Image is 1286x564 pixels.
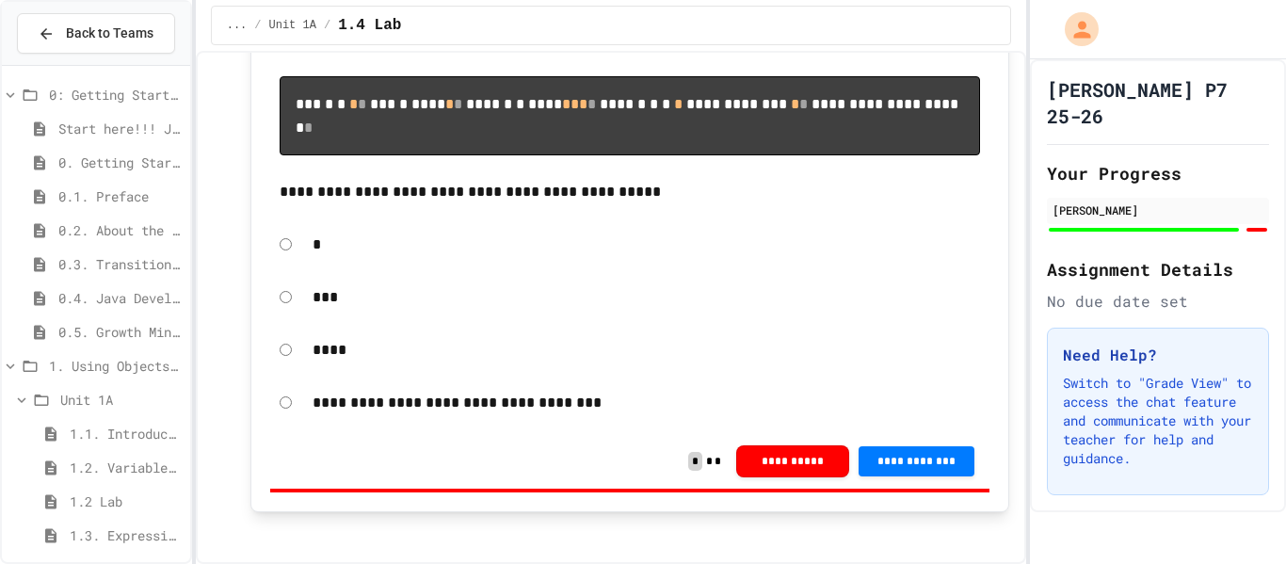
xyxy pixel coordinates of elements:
span: 1.3. Expressions and Output [New] [70,525,183,545]
div: No due date set [1047,290,1269,313]
span: ... [227,18,248,33]
div: My Account [1045,8,1103,51]
span: 0.5. Growth Mindset and Pair Programming [58,322,183,342]
span: 1. Using Objects and Methods [49,356,183,376]
span: 1.1. Introduction to Algorithms, Programming, and Compilers [70,424,183,443]
h3: Need Help? [1063,344,1253,366]
span: Start here!!! Juicemind Demo [58,119,183,138]
h2: Assignment Details [1047,256,1269,282]
span: 0.2. About the AP CSA Exam [58,220,183,240]
h1: [PERSON_NAME] P7 25-26 [1047,76,1269,129]
span: 1.4 Lab [338,14,401,37]
span: 0.4. Java Development Environments [58,288,183,308]
span: 0: Getting Started [49,85,183,105]
span: Unit 1A [60,390,183,410]
span: 0.3. Transitioning from AP CSP to AP CSA [58,254,183,274]
span: Back to Teams [66,24,153,43]
span: 0.1. Preface [58,186,183,206]
button: Back to Teams [17,13,175,54]
p: Switch to "Grade View" to access the chat feature and communicate with your teacher for help and ... [1063,374,1253,468]
span: Unit 1A [269,18,316,33]
span: 0. Getting Started [58,153,183,172]
span: 1.2. Variables and Data Types [70,458,183,477]
div: [PERSON_NAME] [1053,201,1263,218]
span: / [324,18,330,33]
h2: Your Progress [1047,160,1269,186]
span: / [254,18,261,33]
span: 1.2 Lab [70,491,183,511]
